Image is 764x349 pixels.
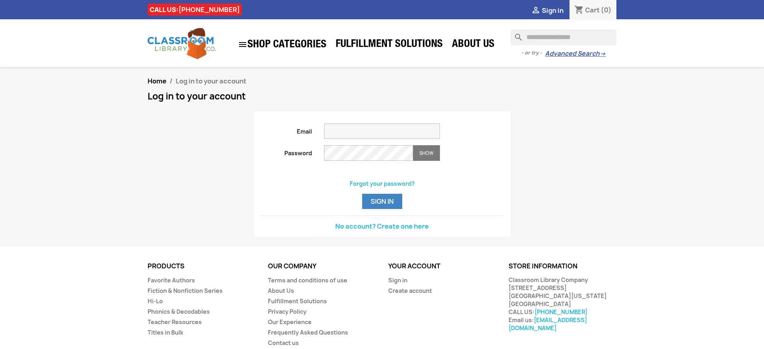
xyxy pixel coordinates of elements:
a: Fulfillment Solutions [332,37,447,53]
i: search [511,29,520,39]
label: Password [254,145,318,157]
a: [PHONE_NUMBER] [178,5,240,14]
h1: Log in to your account [148,91,617,101]
i:  [531,6,541,16]
a: Frequently Asked Questions [268,329,348,336]
a: Fiction & Nonfiction Series [148,287,223,294]
span: Cart [585,6,600,14]
a: Home [148,77,166,85]
a: About Us [268,287,294,294]
a: SHOP CATEGORIES [234,36,330,53]
button: Show [413,145,440,161]
a: Phonics & Decodables [148,308,210,315]
p: Our company [268,263,376,270]
a: Your account [388,262,440,270]
a: [EMAIL_ADDRESS][DOMAIN_NAME] [509,316,587,332]
span: Log in to your account [176,77,246,85]
span: - or try - [521,49,545,57]
i:  [238,40,247,49]
p: Products [148,263,256,270]
a: Fulfillment Solutions [268,297,327,305]
i: shopping_cart [574,6,584,15]
a: Hi-Lo [148,297,163,305]
a: [PHONE_NUMBER] [535,308,588,316]
a: Contact us [268,339,299,347]
a: About Us [448,37,499,53]
a: Advanced Search→ [545,50,606,58]
label: Email [254,124,318,136]
a: Favorite Authors [148,276,195,284]
button: Sign in [362,194,402,209]
a: Privacy Policy [268,308,306,315]
a: Forgot your password? [350,180,415,187]
p: Store information [509,263,617,270]
a: Our Experience [268,318,312,326]
a: Create account [388,287,432,294]
a: Titles in Bulk [148,329,183,336]
a: Sign in [388,276,407,284]
input: Search [511,29,616,45]
span: (0) [601,6,612,14]
input: Password input [324,145,413,161]
a:  Sign in [531,6,563,15]
div: Classroom Library Company [STREET_ADDRESS] [GEOGRAPHIC_DATA][US_STATE] [GEOGRAPHIC_DATA] CALL US:... [509,276,617,332]
a: Teacher Resources [148,318,202,326]
div: CALL US: [148,4,242,16]
span: Sign in [542,6,563,15]
span: → [600,50,606,58]
a: Terms and conditions of use [268,276,347,284]
img: Classroom Library Company [148,28,216,59]
a: No account? Create one here [335,222,429,231]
